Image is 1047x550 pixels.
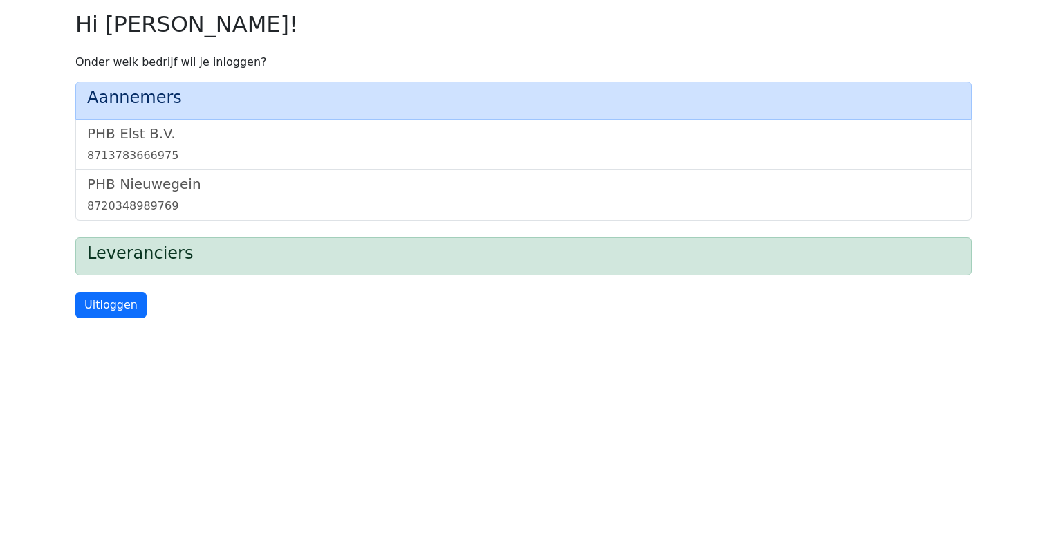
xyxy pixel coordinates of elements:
h2: Hi [PERSON_NAME]! [75,11,972,37]
div: 8720348989769 [87,198,960,214]
a: Uitloggen [75,292,147,318]
a: PHB Elst B.V.8713783666975 [87,125,960,164]
h4: Aannemers [87,88,960,108]
div: 8713783666975 [87,147,960,164]
h4: Leveranciers [87,244,960,264]
p: Onder welk bedrijf wil je inloggen? [75,54,972,71]
h5: PHB Elst B.V. [87,125,960,142]
h5: PHB Nieuwegein [87,176,960,192]
a: PHB Nieuwegein8720348989769 [87,176,960,214]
